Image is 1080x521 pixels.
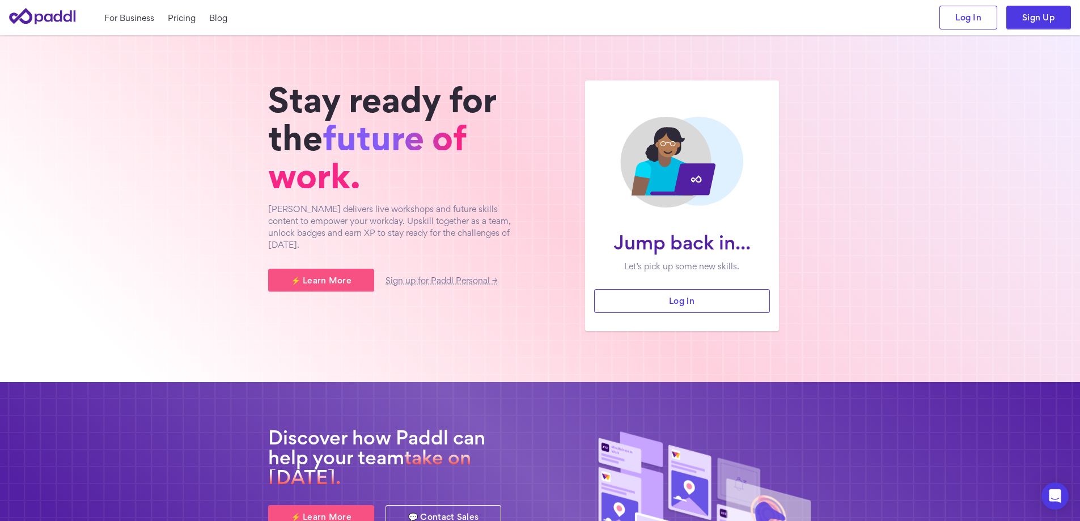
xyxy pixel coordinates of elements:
h2: Discover how Paddl can help your team [268,427,529,488]
h1: Stay ready for the [268,81,529,195]
a: For Business [104,12,154,24]
a: ⚡ Learn More [268,269,374,293]
p: Let’s pick up some new skills. [603,260,761,272]
a: Log in [594,289,770,313]
a: Log In [939,6,997,29]
a: Blog [209,12,227,24]
a: Pricing [168,12,196,24]
span: future of work. [268,125,467,188]
h1: Jump back in... [603,232,761,252]
a: Sign up for Paddl Personal → [386,277,497,285]
p: [PERSON_NAME] delivers live workshops and future skills content to empower your workday. Upskill ... [268,203,529,251]
a: Sign Up [1006,6,1071,29]
div: Open Intercom Messenger [1041,482,1069,510]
